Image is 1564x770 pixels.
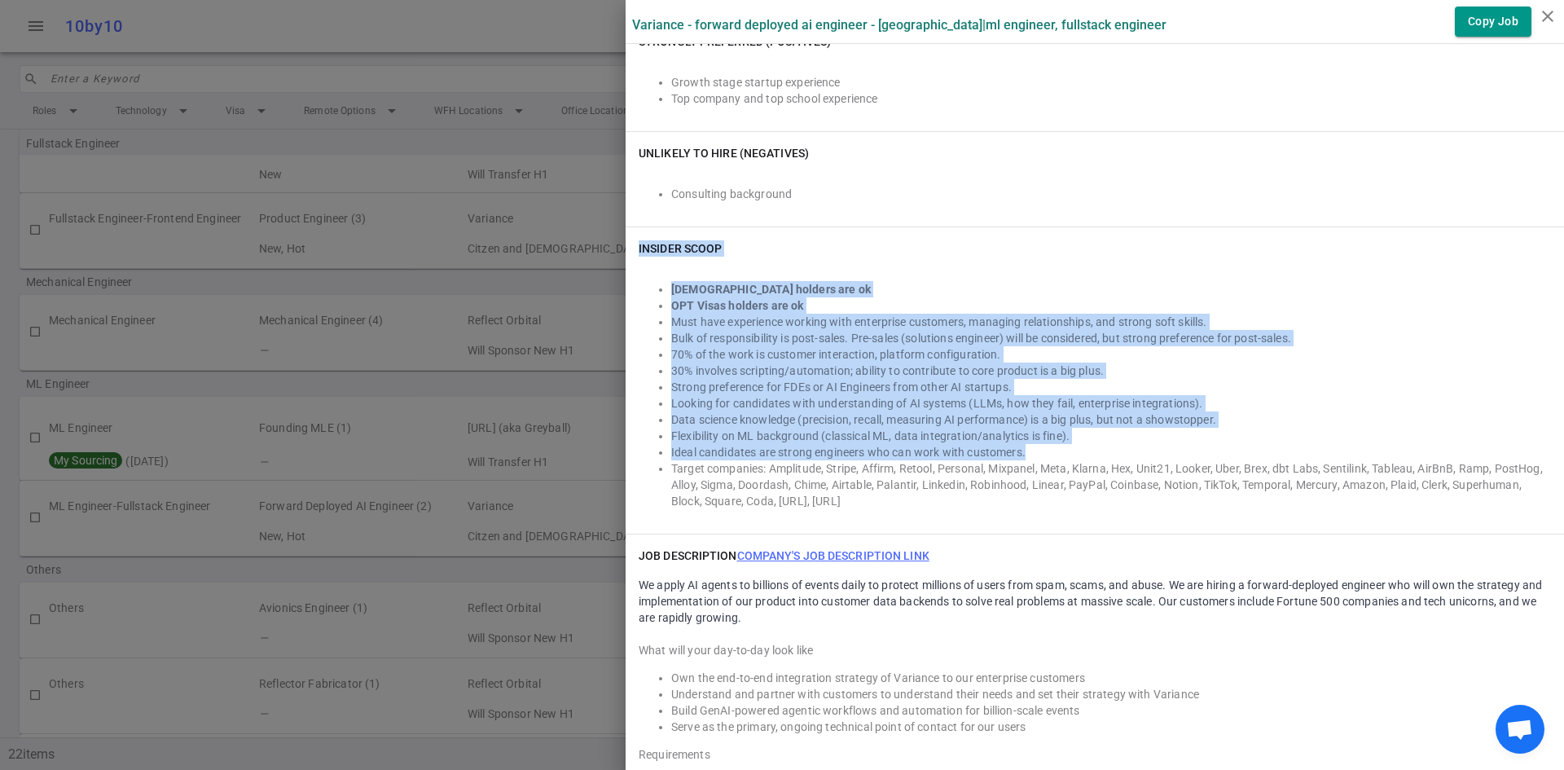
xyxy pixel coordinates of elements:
label: Variance - Forward Deployed AI Engineer - [GEOGRAPHIC_DATA] | ML Engineer, Fullstack Engineer [632,17,1166,33]
li: Growth stage startup experience [671,74,1551,90]
li: 30% involves scripting/automation; ability to contribute to core product is a big plus. [671,363,1551,379]
li: Build GenAI-powered agentic workflows and automation for billion-scale events [671,702,1551,719]
strong: OPT Visas holders are ok [671,299,804,312]
li: Must have experience working with enterprise customers, managing relationships, and strong soft s... [671,314,1551,330]
li: Ideal candidates are strong engineers who can work with customers. [671,444,1551,460]
h6: INSIDER SCOOP [639,240,722,257]
button: Copy Job [1455,7,1531,37]
h6: Unlikely to Hire (Negatives) [639,145,809,161]
li: Understand and partner with customers to understand their needs and set their strategy with Variance [671,686,1551,702]
li: Strong preference for FDEs or AI Engineers from other AI startups. [671,379,1551,395]
li: Serve as the primary, ongoing technical point of contact for our users [671,719,1551,735]
li: Looking for candidates with understanding of AI systems (LLMs, how they fail, enterprise integrat... [671,395,1551,411]
i: close [1538,7,1557,26]
li: Flexibility on ML background (classical ML, data integration/analytics is fine). [671,428,1551,444]
li: Consulting background [671,186,1551,202]
span: We apply AI agents to billions of events daily to protect millions of users from spam, scams, and... [639,579,1542,624]
li: Top company and top school experience [671,90,1551,107]
li: Target companies: Amplitude, Stripe, Affirm, Retool, Personal, Mixpanel, Meta, Klarna, Hex, Unit2... [671,460,1551,509]
li: Own the end-to-end integration strategy of Variance to our enterprise customers [671,670,1551,686]
div: What will your day-to-day look like [639,642,1551,658]
strong: [DEMOGRAPHIC_DATA] holders are ok [671,283,871,296]
div: Open chat [1496,705,1544,754]
a: Company's job description link [737,549,929,562]
li: 70% of the work is customer interaction, platform configuration. [671,346,1551,363]
h6: JOB DESCRIPTION [639,548,929,564]
li: Bulk of responsibility is post-sales. Pre-sales (solutions engineer) will be considered, but stro... [671,330,1551,346]
li: Data science knowledge (precision, recall, measuring AI performance) is a big plus, but not a sho... [671,411,1551,428]
div: Requirements [639,746,1551,763]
